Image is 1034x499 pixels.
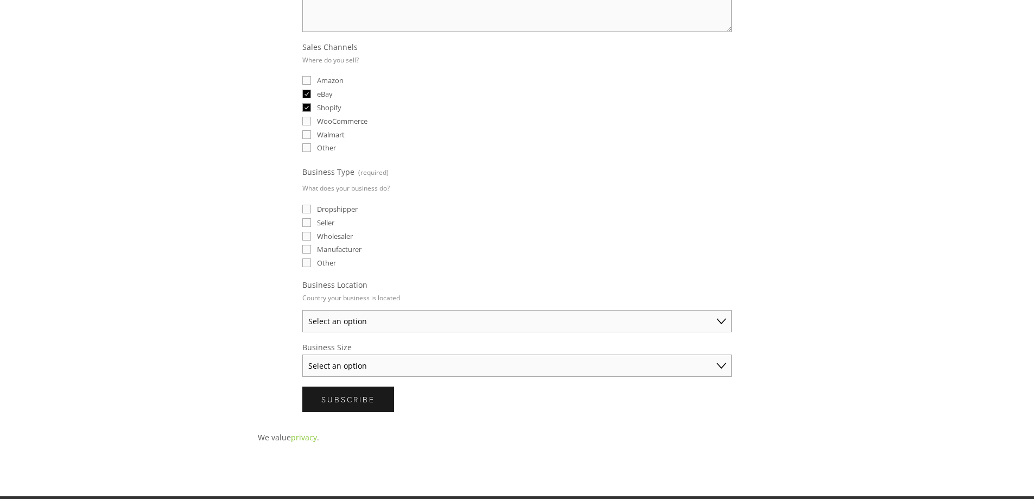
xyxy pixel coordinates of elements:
input: Dropshipper [302,205,311,213]
span: Walmart [317,130,345,140]
input: Other [302,143,311,152]
span: Other [317,143,336,153]
input: Wholesaler [302,232,311,241]
span: Seller [317,218,334,228]
span: Sales Channels [302,42,358,52]
span: Subscribe [321,394,375,405]
select: Business Size [302,355,732,377]
p: What does your business do? [302,180,390,196]
span: Shopify [317,103,341,112]
button: SubscribeSubscribe [302,387,394,412]
input: Shopify [302,103,311,112]
span: Business Type [302,167,354,177]
input: Seller [302,218,311,227]
input: Manufacturer [302,245,311,254]
p: Where do you sell? [302,52,359,68]
span: Business Size [302,342,352,352]
p: Country your business is located [302,290,400,306]
span: Manufacturer [317,244,361,254]
select: Business Location [302,310,732,332]
a: privacy [291,432,317,443]
input: Walmart [302,130,311,139]
input: Amazon [302,76,311,85]
span: eBay [317,89,333,99]
p: We value . [258,431,777,444]
span: Business Location [302,280,367,290]
span: (required) [358,165,389,180]
input: eBay [302,90,311,98]
span: Dropshipper [317,204,358,214]
input: Other [302,258,311,267]
span: Other [317,258,336,268]
span: Amazon [317,75,344,85]
input: WooCommerce [302,117,311,125]
span: WooCommerce [317,116,367,126]
span: Wholesaler [317,231,353,241]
